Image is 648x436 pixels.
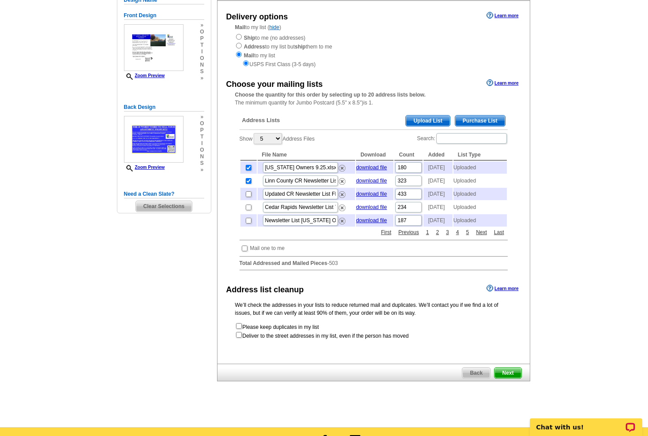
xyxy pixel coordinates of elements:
[356,204,387,210] a: download file
[136,201,192,212] span: Clear Selections
[244,35,255,41] strong: Ship
[417,132,507,145] label: Search:
[250,244,285,253] td: Mail one to me
[356,164,387,171] a: download file
[453,201,507,213] td: Uploaded
[235,301,512,317] p: We’ll check the addresses in your lists to reduce returned mail and duplicates. We’ll contact you...
[494,368,521,378] span: Next
[200,48,204,55] span: i
[200,35,204,42] span: p
[295,44,306,50] strong: ship
[423,214,452,227] td: [DATE]
[524,408,648,436] iframe: LiveChat chat widget
[379,228,393,236] a: First
[423,188,452,200] td: [DATE]
[453,149,507,160] th: List Type
[226,11,288,23] div: Delivery options
[434,228,441,236] a: 2
[394,149,423,160] th: Count
[242,116,280,124] span: Address Lists
[124,11,204,20] h5: Front Design
[270,24,280,30] a: hide
[200,134,204,140] span: t
[124,73,165,78] a: Zoom Preview
[240,132,315,145] label: Show Address Files
[339,178,345,185] img: delete.png
[200,153,204,160] span: n
[356,178,387,184] a: download file
[487,12,518,19] a: Learn more
[339,163,345,169] a: Remove this list
[474,228,489,236] a: Next
[339,191,345,198] img: delete.png
[200,140,204,147] span: i
[454,228,461,236] a: 4
[235,60,512,68] div: USPS First Class (3-5 days)
[453,175,507,187] td: Uploaded
[339,205,345,211] img: delete.png
[200,22,204,29] span: »
[124,165,165,170] a: Zoom Preview
[339,203,345,209] a: Remove this list
[244,44,265,50] strong: Address
[217,91,530,107] div: The minimum quantity for Jumbo Postcard (5.5" x 8.5")is 1.
[200,55,204,62] span: o
[339,190,345,196] a: Remove this list
[200,114,204,120] span: »
[423,201,452,213] td: [DATE]
[339,218,345,224] img: delete.png
[423,175,452,187] td: [DATE]
[124,103,204,112] h5: Back Design
[124,190,204,198] h5: Need a Clean Slate?
[254,133,282,144] select: ShowAddress Files
[217,23,530,68] div: to my list ( )
[235,33,512,68] div: to me (no addresses) to my list but them to me to my list
[226,78,323,90] div: Choose your mailing lists
[492,228,506,236] a: Last
[200,75,204,82] span: »
[464,228,471,236] a: 5
[235,92,426,98] strong: Choose the quantity for this order by selecting up to 20 address lists below.
[200,29,204,35] span: o
[235,24,245,30] strong: Mail
[453,214,507,227] td: Uploaded
[455,116,505,126] span: Purchase List
[436,133,507,144] input: Search:
[462,367,491,379] a: Back
[200,127,204,134] span: p
[200,120,204,127] span: o
[200,147,204,153] span: o
[124,116,184,163] img: small-thumb.jpg
[200,68,204,75] span: s
[226,284,304,296] div: Address list cleanup
[424,228,431,236] a: 1
[339,176,345,183] a: Remove this list
[487,285,518,292] a: Learn more
[396,228,421,236] a: Previous
[329,260,338,266] span: 503
[339,216,345,222] a: Remove this list
[200,62,204,68] span: n
[339,165,345,171] img: delete.png
[406,116,449,126] span: Upload List
[200,42,204,48] span: t
[356,191,387,197] a: download file
[423,161,452,174] td: [DATE]
[487,79,518,86] a: Learn more
[462,368,490,378] span: Back
[200,167,204,173] span: »
[444,228,451,236] a: 3
[244,52,254,59] strong: Mail
[453,161,507,174] td: Uploaded
[453,188,507,200] td: Uploaded
[124,24,184,71] img: small-thumb.jpg
[356,217,387,224] a: download file
[200,160,204,167] span: s
[235,108,512,277] div: -
[258,149,356,160] th: File Name
[356,149,393,160] th: Download
[423,149,452,160] th: Added
[235,322,512,340] form: Please keep duplicates in my list Deliver to the street addresses in my list, even if the person ...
